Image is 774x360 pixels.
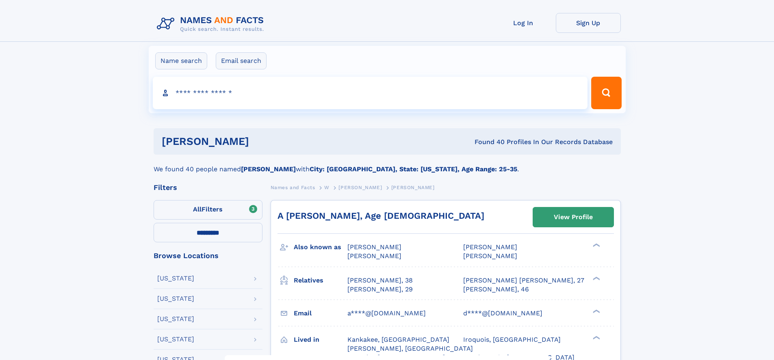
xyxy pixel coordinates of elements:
[294,240,347,254] h3: Also known as
[154,184,262,191] div: Filters
[153,77,588,109] input: search input
[193,205,202,213] span: All
[271,182,315,192] a: Names and Facts
[157,295,194,302] div: [US_STATE]
[154,200,262,220] label: Filters
[491,13,556,33] a: Log In
[157,336,194,343] div: [US_STATE]
[154,155,621,174] div: We found 40 people named with .
[391,185,435,190] span: [PERSON_NAME]
[338,185,382,190] span: [PERSON_NAME]
[463,276,584,285] a: [PERSON_NAME] [PERSON_NAME], 27
[591,335,601,340] div: ❯
[154,13,271,35] img: Logo Names and Facts
[591,276,601,281] div: ❯
[347,285,413,294] a: [PERSON_NAME], 29
[157,275,194,282] div: [US_STATE]
[347,252,401,260] span: [PERSON_NAME]
[324,182,330,192] a: W
[533,207,614,227] a: View Profile
[310,165,517,173] b: City: [GEOGRAPHIC_DATA], State: [US_STATE], Age Range: 25-35
[324,185,330,190] span: W
[162,136,362,147] h1: [PERSON_NAME]
[347,276,413,285] a: [PERSON_NAME], 38
[347,345,473,352] span: [PERSON_NAME], [GEOGRAPHIC_DATA]
[463,336,561,343] span: Iroquois, [GEOGRAPHIC_DATA]
[216,52,267,69] label: Email search
[294,333,347,347] h3: Lived in
[362,138,613,147] div: Found 40 Profiles In Our Records Database
[591,308,601,314] div: ❯
[591,243,601,248] div: ❯
[155,52,207,69] label: Name search
[294,306,347,320] h3: Email
[294,274,347,287] h3: Relatives
[347,336,449,343] span: Kankakee, [GEOGRAPHIC_DATA]
[591,77,621,109] button: Search Button
[278,211,484,221] a: A [PERSON_NAME], Age [DEMOGRAPHIC_DATA]
[157,316,194,322] div: [US_STATE]
[554,208,593,226] div: View Profile
[463,252,517,260] span: [PERSON_NAME]
[556,13,621,33] a: Sign Up
[154,252,262,259] div: Browse Locations
[241,165,296,173] b: [PERSON_NAME]
[338,182,382,192] a: [PERSON_NAME]
[463,285,529,294] a: [PERSON_NAME], 46
[347,243,401,251] span: [PERSON_NAME]
[463,243,517,251] span: [PERSON_NAME]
